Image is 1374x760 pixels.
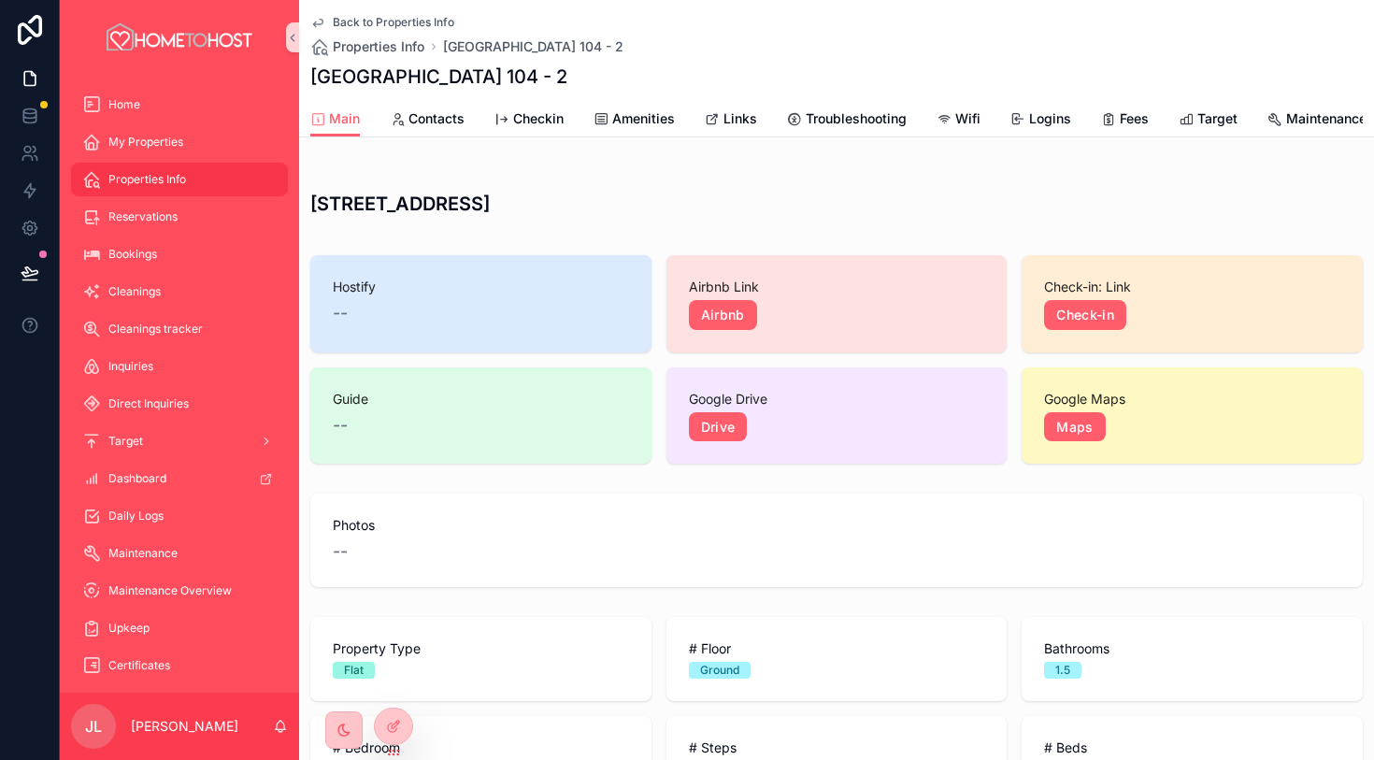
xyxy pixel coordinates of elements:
a: Checkin [494,102,564,139]
a: Check-in [1044,300,1126,330]
a: Main [310,102,360,137]
span: Airbnb Link [689,278,985,296]
span: Properties Info [333,37,424,56]
span: My Properties [108,135,183,150]
img: App logo [104,22,255,52]
span: Properties Info [108,172,186,187]
a: Cleanings [71,275,288,308]
span: Wifi [955,109,980,128]
a: Cleanings tracker [71,312,288,346]
a: Maintenance [1267,102,1367,139]
a: Amenities [594,102,675,139]
a: Dashboard [71,462,288,495]
span: Main [329,109,360,128]
a: Daily Logs [71,499,288,533]
a: Logins [1010,102,1071,139]
a: Maintenance Overview [71,574,288,608]
span: # Steps [689,738,985,757]
span: Check-in: Link [1044,278,1340,296]
a: Maps [1044,412,1105,442]
a: Target [71,424,288,458]
span: Troubleshooting [806,109,907,128]
a: Certificates [71,649,288,682]
a: Inquiries [71,350,288,383]
h3: [STREET_ADDRESS] [310,190,1363,218]
span: Amenities [612,109,675,128]
h1: [GEOGRAPHIC_DATA] 104 - 2 [310,64,567,90]
span: Cleanings tracker [108,322,203,337]
span: -- [333,300,348,326]
span: Property Type [333,639,629,658]
span: Upkeep [108,621,150,636]
a: Home [71,88,288,122]
span: Back to Properties Info [333,15,454,30]
a: My Properties [71,125,288,159]
a: Back to Properties Info [310,15,454,30]
span: Google Maps [1044,390,1340,409]
a: Links [705,102,757,139]
span: Photos [333,516,1340,535]
p: [PERSON_NAME] [131,717,238,736]
span: Daily Logs [108,509,164,523]
div: Flat [344,662,364,679]
span: # Floor [689,639,985,658]
a: Airbnb [689,300,757,330]
span: -- [333,412,348,438]
span: Target [1197,109,1238,128]
span: Dashboard [108,471,166,486]
span: # Bedroom [333,738,629,757]
a: Direct Inquiries [71,387,288,421]
a: Troubleshooting [787,102,907,139]
a: Drive [689,412,748,442]
span: Maintenance [1286,109,1367,128]
span: Checkin [513,109,564,128]
span: Reservations [108,209,178,224]
span: Maintenance [108,546,178,561]
span: Links [723,109,757,128]
a: Wifi [937,102,980,139]
span: Maintenance Overview [108,583,232,598]
span: Contacts [408,109,465,128]
span: -- [333,538,348,565]
span: # Beds [1044,738,1340,757]
a: Fees [1101,102,1149,139]
span: Guide [333,390,629,409]
a: Maintenance [71,537,288,570]
a: Upkeep [71,611,288,645]
a: Contacts [390,102,465,139]
a: Target [1179,102,1238,139]
span: Bookings [108,247,157,262]
span: JL [85,715,102,738]
div: 1.5 [1055,662,1070,679]
a: Reservations [71,200,288,234]
span: Bathrooms [1044,639,1340,658]
span: Home [108,97,140,112]
span: Hostify [333,278,629,296]
a: Properties Info [71,163,288,196]
span: Google Drive [689,390,985,409]
a: Properties Info [310,37,424,56]
div: scrollable content [60,75,299,693]
span: Logins [1029,109,1071,128]
span: Target [108,434,143,449]
span: Fees [1120,109,1149,128]
span: Inquiries [108,359,153,374]
a: [GEOGRAPHIC_DATA] 104 - 2 [443,37,623,56]
span: Cleanings [108,284,161,299]
div: Ground [700,662,739,679]
a: Bookings [71,237,288,271]
span: Direct Inquiries [108,396,189,411]
span: Certificates [108,658,170,673]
